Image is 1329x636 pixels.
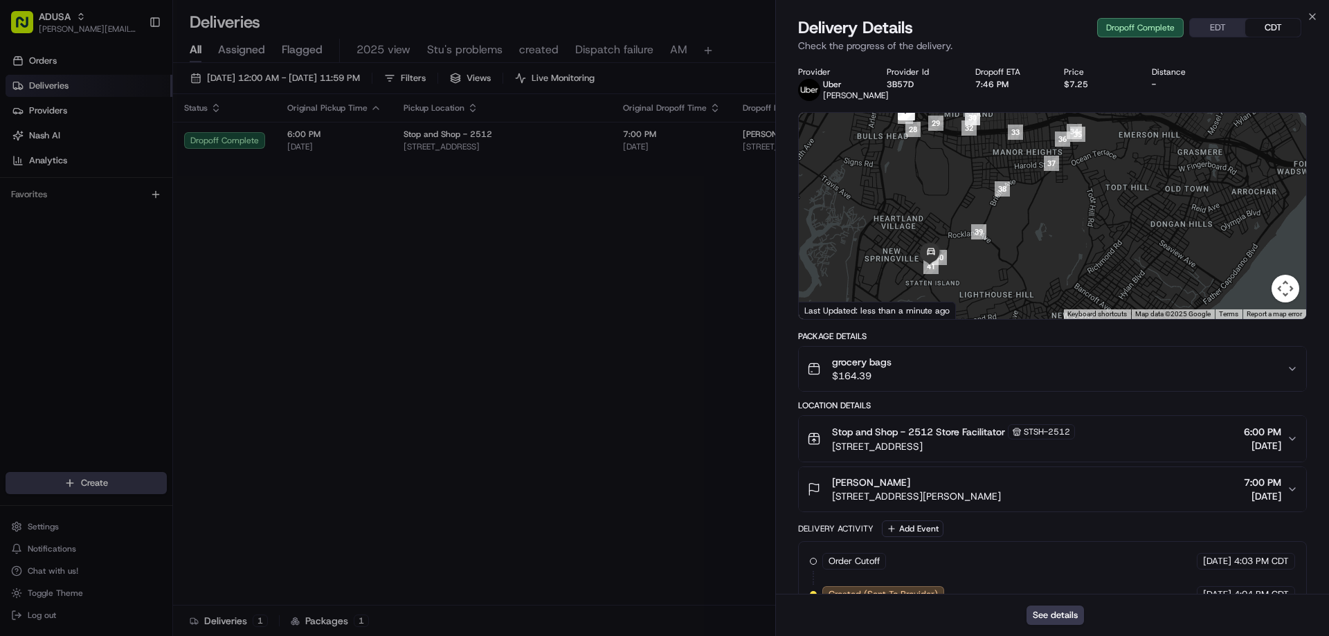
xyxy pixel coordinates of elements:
[905,122,921,137] div: 28
[971,224,986,239] div: 39
[823,90,889,101] span: [PERSON_NAME]
[1070,127,1085,142] div: 35
[1064,79,1130,90] div: $7.25
[1244,439,1281,453] span: [DATE]
[832,475,910,489] span: [PERSON_NAME]
[799,302,956,319] div: Last Updated: less than a minute ago
[1067,309,1127,319] button: Keyboard shortcuts
[829,555,880,567] span: Order Cutoff
[802,301,848,319] img: Google
[975,66,1042,78] div: Dropoff ETA
[1203,555,1231,567] span: [DATE]
[1055,131,1070,147] div: 36
[1234,588,1289,601] span: 4:04 PM CDT
[1244,425,1281,439] span: 6:00 PM
[882,520,943,537] button: Add Event
[1272,275,1299,302] button: Map camera controls
[928,116,943,131] div: 29
[1027,606,1084,625] button: See details
[1067,124,1082,139] div: 34
[798,17,913,39] span: Delivery Details
[1152,79,1218,90] div: -
[1244,475,1281,489] span: 7:00 PM
[829,588,938,601] span: Created (Sent To Provider)
[887,66,953,78] div: Provider Id
[1219,310,1238,318] a: Terms
[832,355,892,369] span: grocery bags
[923,259,939,274] div: 41
[799,347,1306,391] button: grocery bags$164.39
[887,79,914,90] button: 3B57D
[1152,66,1218,78] div: Distance
[1135,310,1211,318] span: Map data ©2025 Google
[965,110,980,125] div: 31
[823,79,842,90] span: Uber
[1064,66,1130,78] div: Price
[1234,555,1289,567] span: 4:03 PM CDT
[932,250,947,265] div: 40
[802,301,848,319] a: Open this area in Google Maps (opens a new window)
[1024,426,1070,437] span: STSH-2512
[798,79,820,101] img: profile_uber_ahold_partner.png
[1245,19,1301,37] button: CDT
[1190,19,1245,37] button: EDT
[832,489,1001,503] span: [STREET_ADDRESS][PERSON_NAME]
[799,467,1306,511] button: [PERSON_NAME][STREET_ADDRESS][PERSON_NAME]7:00 PM[DATE]
[832,425,1005,439] span: Stop and Shop - 2512 Store Facilitator
[1008,125,1023,140] div: 33
[832,369,892,383] span: $164.39
[975,79,1042,90] div: 7:46 PM
[1203,588,1231,601] span: [DATE]
[1244,489,1281,503] span: [DATE]
[798,66,865,78] div: Provider
[1044,156,1059,171] div: 37
[798,400,1307,411] div: Location Details
[798,39,1307,53] p: Check the progress of the delivery.
[832,439,1075,453] span: [STREET_ADDRESS]
[799,416,1306,462] button: Stop and Shop - 2512 Store FacilitatorSTSH-2512[STREET_ADDRESS]6:00 PM[DATE]
[798,523,874,534] div: Delivery Activity
[961,120,977,136] div: 32
[995,181,1010,197] div: 38
[798,331,1307,342] div: Package Details
[1247,310,1302,318] a: Report a map error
